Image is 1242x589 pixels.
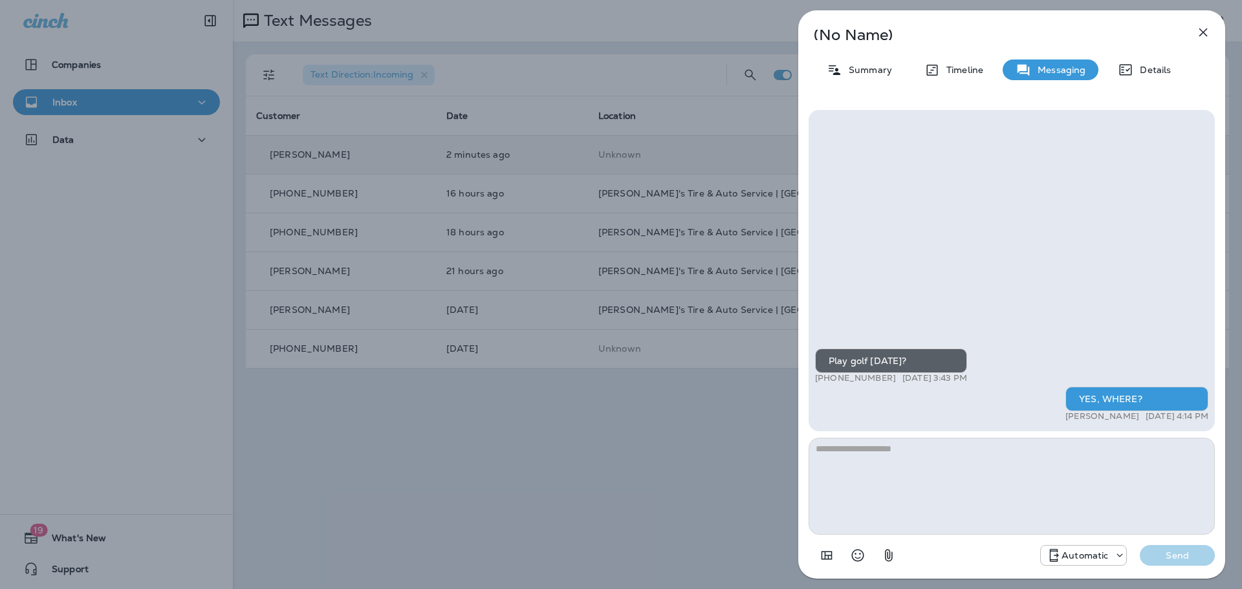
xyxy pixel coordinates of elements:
button: Select an emoji [845,542,871,568]
button: Add in a premade template [814,542,840,568]
p: [PERSON_NAME] [1065,411,1139,422]
p: [DATE] 3:43 PM [902,373,967,383]
p: Messaging [1031,65,1085,75]
div: YES, WHERE? [1065,387,1208,411]
p: (No Name) [814,30,1167,40]
p: Automatic [1062,550,1108,561]
p: Details [1133,65,1171,75]
div: Play golf [DATE]? [815,348,967,373]
p: [DATE] 4:14 PM [1146,411,1208,422]
p: Timeline [940,65,983,75]
p: [PHONE_NUMBER] [815,373,896,383]
p: Summary [842,65,892,75]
